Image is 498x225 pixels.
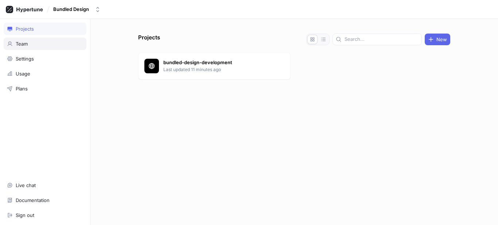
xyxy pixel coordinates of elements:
div: Usage [16,71,30,77]
div: Bundled Design [53,6,89,12]
p: Last updated 11 minutes ago [163,66,269,73]
div: Live chat [16,182,36,188]
a: Settings [4,53,86,65]
p: bundled-design-development [163,59,269,66]
div: Settings [16,56,34,62]
button: Bundled Design [50,3,104,15]
button: New [425,34,450,45]
a: Projects [4,23,86,35]
div: Sign out [16,212,34,218]
div: Team [16,41,28,47]
a: Plans [4,82,86,95]
a: Documentation [4,194,86,206]
p: Projects [138,34,160,45]
div: Projects [16,26,34,32]
div: Plans [16,86,28,92]
input: Search... [345,36,419,43]
a: Usage [4,67,86,80]
span: New [436,37,447,42]
div: Documentation [16,197,50,203]
a: Team [4,38,86,50]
